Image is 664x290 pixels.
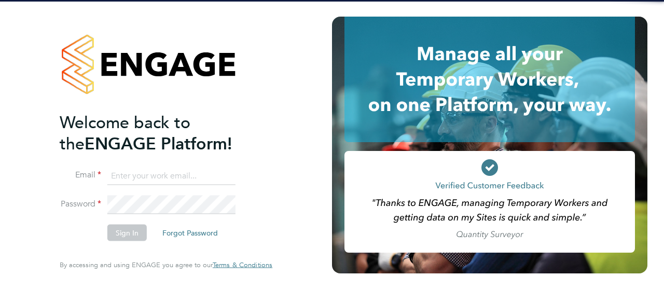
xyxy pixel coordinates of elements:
[107,225,147,241] button: Sign In
[154,225,226,241] button: Forgot Password
[60,112,190,154] span: Welcome back to the
[213,261,272,269] a: Terms & Conditions
[107,167,236,185] input: Enter your work email...
[60,112,262,154] h2: ENGAGE Platform!
[60,260,272,269] span: By accessing and using ENGAGE you agree to our
[60,170,101,181] label: Email
[60,199,101,210] label: Password
[213,260,272,269] span: Terms & Conditions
